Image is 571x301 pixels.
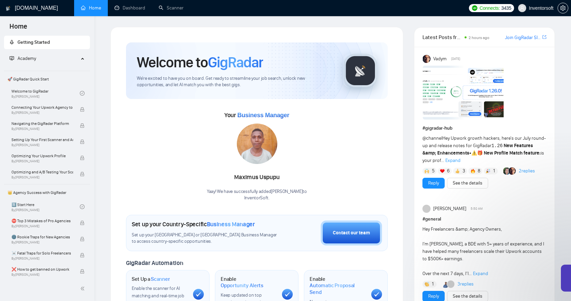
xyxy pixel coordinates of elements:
[137,75,332,88] span: We're excited to have you on board. Get ready to streamline your job search, unlock new opportuni...
[11,240,73,244] span: By [PERSON_NAME]
[491,143,503,148] code: 1.26
[424,169,429,173] img: 🙌
[80,269,85,274] span: lock
[4,36,90,49] li: Getting Started
[422,226,544,276] span: Hey Freelancers &amp; Agency Owners, I’m [PERSON_NAME], a BDE with 5+ years of experience, and I ...
[344,54,377,88] img: gigradar-logo.png
[455,169,460,173] img: 👍
[80,123,85,128] span: lock
[422,215,546,223] h1: # general
[477,150,483,156] span: 🎁
[472,5,477,11] img: upwork-logo.png
[486,169,490,173] img: 🎉
[478,168,480,174] span: 8
[432,168,435,174] span: 5
[493,168,495,174] span: 1
[310,282,366,295] span: Automatic Proposal Send
[5,186,89,199] span: 👑 Agency Success with GigRadar
[548,278,564,294] iframe: Intercom live chat
[433,205,466,212] span: [PERSON_NAME]
[428,293,439,300] a: Reply
[558,5,568,11] a: setting
[224,111,289,119] span: Your
[11,218,73,224] span: ⛔ Top 3 Mistakes of Pro Agencies
[6,3,10,14] img: logo
[221,276,277,289] h1: Enable
[18,56,36,61] span: Academy
[207,221,255,228] span: Business Manager
[11,234,73,240] span: 🌚 Rookie Traps for New Agencies
[423,66,504,120] img: F09AC4U7ATU-image.png
[558,3,568,13] button: setting
[11,175,73,179] span: By [PERSON_NAME]
[115,5,145,11] a: dashboardDashboard
[207,172,307,183] div: Maximus Uspupu
[333,229,370,237] div: Contact our team
[11,136,73,143] span: Setting Up Your First Scanner and Auto-Bidder
[207,189,307,201] div: Yaay! We have successfully added [PERSON_NAME] to
[428,179,439,187] a: Reply
[80,172,85,176] span: lock
[132,232,282,245] span: Set up your [GEOGRAPHIC_DATA] or [GEOGRAPHIC_DATA] Business Manager to access country-specific op...
[445,158,461,163] span: Expand
[11,143,73,147] span: By [PERSON_NAME]
[11,257,73,261] span: By [PERSON_NAME]
[453,293,482,300] a: See the details
[432,281,434,288] span: 1
[159,5,184,11] a: searchScanner
[520,6,525,10] span: user
[451,56,460,62] span: [DATE]
[11,273,73,277] span: By [PERSON_NAME]
[126,259,183,267] span: GigRadar Automation
[132,221,255,228] h1: Set up your Country-Specific
[9,56,36,61] span: Academy
[80,221,85,225] span: lock
[11,127,73,131] span: By [PERSON_NAME]
[484,150,541,156] strong: New Profile Match feature:
[9,56,14,61] span: fund-projection-screen
[11,199,80,214] a: 1️⃣ Start HereBy[PERSON_NAME]
[471,150,477,156] span: ⚠️
[433,55,447,63] span: Vadym
[505,34,541,41] a: Join GigRadar Slack Community
[11,266,73,273] span: ❌ How to get banned on Upwork
[80,91,85,96] span: check-circle
[207,195,307,201] p: InventorSoft .
[80,156,85,160] span: lock
[469,35,489,40] span: 2 hours ago
[80,237,85,241] span: lock
[422,125,546,132] h1: # gigradar-hub
[237,124,277,164] img: 1701269849686-WhatsApp%20Image%202023-10-26%20at%2020.25.49.jpeg
[471,169,475,173] img: 🔥
[80,107,85,112] span: lock
[80,285,87,292] span: double-left
[237,112,289,119] span: Business Manager
[558,5,568,11] span: setting
[480,4,500,12] span: Connects:
[310,276,366,296] h1: Enable
[440,169,445,173] img: ❤️
[9,40,14,44] span: rocket
[11,250,73,257] span: ☠️ Fatal Traps for Solo Freelancers
[137,53,263,71] h1: Welcome to
[471,206,483,212] span: 5:50 AM
[11,169,73,175] span: Optimizing and A/B Testing Your Scanner for Better Results
[519,168,535,174] a: 2replies
[423,55,431,63] img: Vadym
[424,282,429,287] img: 👏
[4,22,33,36] span: Home
[422,135,442,141] span: @channel
[18,39,50,45] span: Getting Started
[447,178,488,189] button: See the details
[221,282,263,289] span: Opportunity Alerts
[501,4,511,12] span: 3435
[542,34,546,40] a: export
[463,168,465,174] span: 3
[11,104,73,111] span: Connecting Your Upwork Agency to GigRadar
[321,221,382,245] button: Contact our team
[5,72,89,86] span: 🚀 GigRadar Quick Start
[422,135,546,163] span: Hey Upwork growth hackers, here's our July round-up and release notes for GigRadar • is your prof...
[208,53,263,71] span: GigRadar
[80,204,85,209] span: check-circle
